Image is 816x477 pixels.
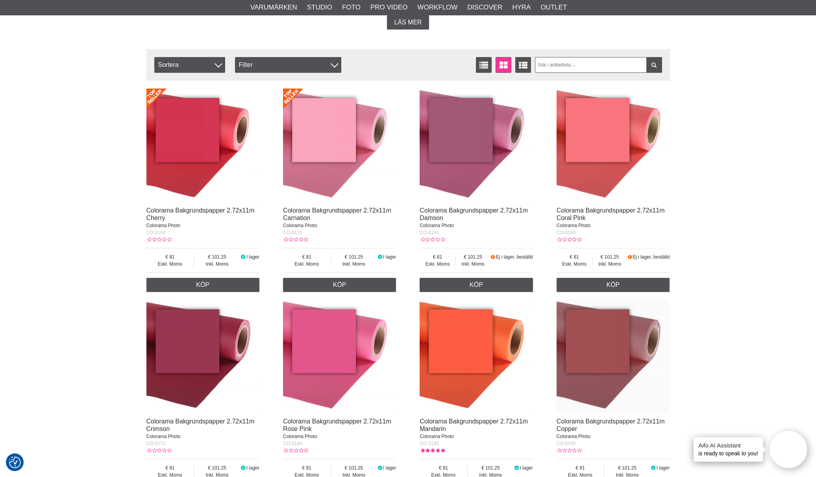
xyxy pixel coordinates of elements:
[646,57,662,73] a: Filtrera
[331,464,377,471] span: 101.25
[383,465,396,471] span: I lager
[246,465,259,471] span: I lager
[520,465,533,471] span: I lager
[557,300,670,413] img: Colorama Bakgrundspapper 2.72x11m Copper
[420,441,439,446] span: CO-0195
[694,437,763,462] div: is ready to speak to you!
[235,57,341,73] div: Filter
[283,223,317,228] span: Colorama Photo
[9,455,21,470] button: Samtyckesinställningar
[496,254,533,260] span: Ej i lager, beställd
[633,254,670,260] span: Ej i lager, beställd
[535,57,662,73] input: Sök i artikellista ...
[490,254,496,260] i: Beställd
[512,2,531,13] a: Hyra
[240,465,246,471] i: I lager
[146,89,260,202] img: Colorama Bakgrundspapper 2.72x11m Cherry
[146,434,181,439] span: Colorama Photo
[557,223,591,228] span: Colorama Photo
[557,418,665,432] a: Colorama Bakgrundspapper 2.72x11m Copper
[496,57,511,73] a: Fönstervisning
[283,464,331,471] span: 81
[146,464,194,471] span: 81
[417,2,457,13] a: Workflow
[194,261,240,268] span: Inkl. Moms
[604,464,650,471] span: 101.25
[240,254,246,260] i: I lager
[283,253,331,261] span: 81
[420,418,528,432] a: Colorama Bakgrundspapper 2.72x11m Mandarin
[698,441,758,449] h4: Aifo AI Assistant
[146,223,181,228] span: Colorama Photo
[456,253,490,261] span: 101.25
[283,278,396,292] a: Köp
[194,253,240,261] span: 101.25
[592,253,627,261] span: 101.25
[307,2,332,13] a: Studio
[283,300,396,413] img: Colorama Bakgrundspapper 2.72x11m Rose Pink
[557,207,665,221] a: Colorama Bakgrundspapper 2.72x11m Coral Pink
[420,207,528,221] a: Colorama Bakgrundspapper 2.72x11m Damson
[283,447,308,454] div: Kundbetyg: 0
[331,253,377,261] span: 101.25
[377,465,383,471] i: I lager
[557,278,670,292] a: Köp
[146,236,172,243] div: Kundbetyg: 0
[540,2,567,13] a: Outlet
[383,254,396,260] span: I lager
[377,254,383,260] i: I lager
[283,230,302,235] span: CO-0121
[370,2,407,13] a: Pro Video
[146,278,260,292] a: Köp
[557,441,576,446] span: CO-0196
[627,254,633,260] i: Beställd
[394,19,422,26] span: Läs mer
[250,2,297,13] a: Varumärken
[146,261,194,268] span: Exkl. Moms
[515,57,531,73] a: Utökad listvisning
[420,236,445,243] div: Kundbetyg: 0
[146,207,255,221] a: Colorama Bakgrundspapper 2.72x11m Cherry
[420,434,454,439] span: Colorama Photo
[154,57,225,73] span: Sortera
[650,465,657,471] i: I lager
[146,230,166,235] span: CO-0104
[420,278,533,292] a: Köp
[420,253,455,261] span: 81
[146,253,194,261] span: 81
[420,89,533,202] img: Colorama Bakgrundspapper 2.72x11m Damson
[420,261,455,268] span: Exkl. Moms
[557,464,604,471] span: 81
[420,300,533,413] img: Colorama Bakgrundspapper 2.72x11m Mandarin
[420,464,467,471] span: 81
[420,447,445,454] div: Kundbetyg: 5.00
[283,418,391,432] a: Colorama Bakgrundspapper 2.72x11m Rose Pink
[456,261,490,268] span: Inkl. Moms
[557,89,670,202] img: Colorama Bakgrundspapper 2.72x11m Coral Pink
[557,434,591,439] span: Colorama Photo
[283,434,317,439] span: Colorama Photo
[283,236,308,243] div: Kundbetyg: 0
[283,207,391,221] a: Colorama Bakgrundspapper 2.72x11m Carnation
[476,57,492,73] a: Listvisning
[557,230,576,235] span: CO-0146
[146,300,260,413] img: Colorama Bakgrundspapper 2.72x11m Crimson
[420,223,454,228] span: Colorama Photo
[557,236,582,243] div: Kundbetyg: 0
[420,230,439,235] span: CO-0144
[9,457,21,468] img: Revisit consent button
[283,89,396,202] img: Colorama Bakgrundspapper 2.72x11m Carnation
[246,254,259,260] span: I lager
[283,441,302,446] span: CO-0184
[331,261,377,268] span: Inkl. Moms
[194,464,240,471] span: 101.25
[342,2,361,13] a: Foto
[283,261,331,268] span: Exkl. Moms
[468,464,514,471] span: 101.25
[146,441,166,446] span: CO-0173
[657,465,670,471] span: I lager
[557,253,592,261] span: 81
[592,261,627,268] span: Inkl. Moms
[557,447,582,454] div: Kundbetyg: 0
[467,2,502,13] a: Discover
